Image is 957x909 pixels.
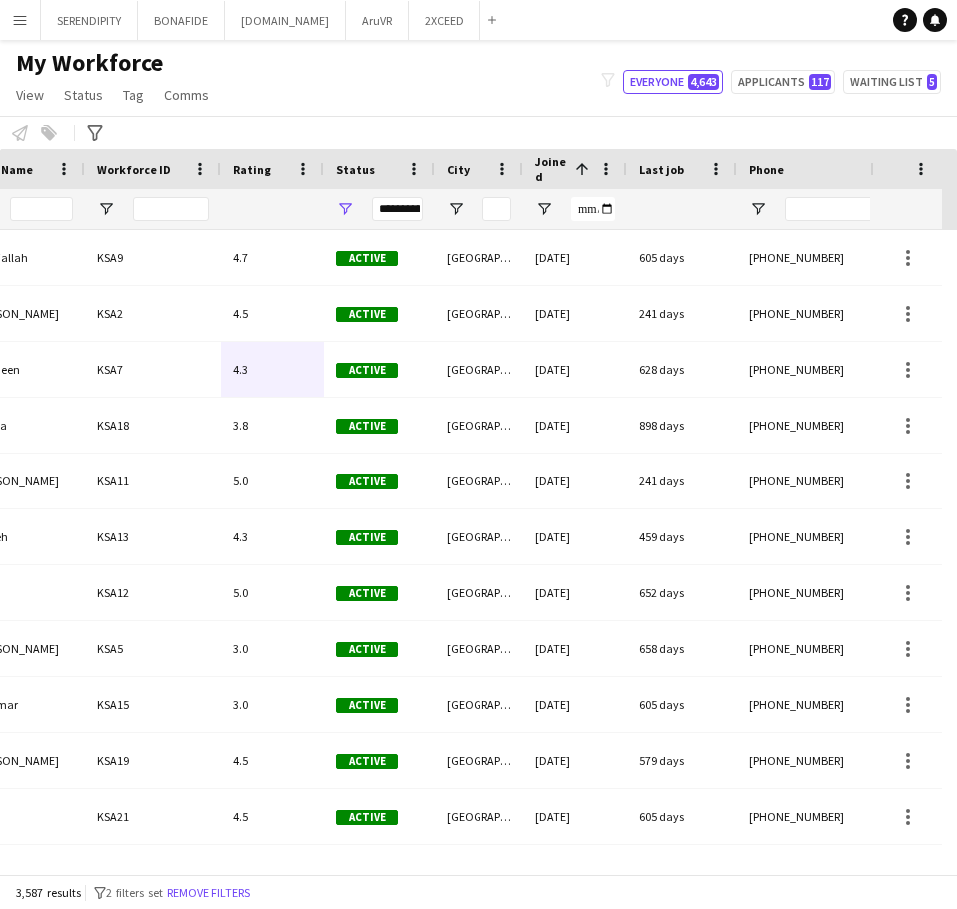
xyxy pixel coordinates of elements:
[627,621,737,676] div: 658 days
[627,733,737,788] div: 579 days
[571,197,615,221] input: Joined Filter Input
[435,342,523,397] div: [GEOGRAPHIC_DATA]
[85,286,221,341] div: KSA2
[639,162,684,177] span: Last job
[85,789,221,844] div: KSA21
[927,74,937,90] span: 5
[221,342,324,397] div: 4.3
[106,885,163,900] span: 2 filters set
[627,845,737,900] div: 652 days
[221,677,324,732] div: 3.0
[336,754,398,769] span: Active
[97,200,115,218] button: Open Filter Menu
[435,286,523,341] div: [GEOGRAPHIC_DATA]
[16,86,44,104] span: View
[336,307,398,322] span: Active
[435,733,523,788] div: [GEOGRAPHIC_DATA]
[221,398,324,453] div: 3.8
[435,398,523,453] div: [GEOGRAPHIC_DATA]
[221,733,324,788] div: 4.5
[627,789,737,844] div: 605 days
[85,454,221,508] div: KSA11
[336,162,375,177] span: Status
[16,48,163,78] span: My Workforce
[523,565,627,620] div: [DATE]
[731,70,835,94] button: Applicants117
[336,810,398,825] span: Active
[85,565,221,620] div: KSA12
[8,82,52,108] a: View
[336,200,354,218] button: Open Filter Menu
[409,1,480,40] button: 2XCEED
[221,230,324,285] div: 4.7
[523,342,627,397] div: [DATE]
[336,251,398,266] span: Active
[225,1,346,40] button: [DOMAIN_NAME]
[336,530,398,545] span: Active
[482,197,511,221] input: City Filter Input
[221,565,324,620] div: 5.0
[523,733,627,788] div: [DATE]
[221,454,324,508] div: 5.0
[336,698,398,713] span: Active
[221,845,324,900] div: 5.0
[85,621,221,676] div: KSA5
[336,363,398,378] span: Active
[435,565,523,620] div: [GEOGRAPHIC_DATA]
[435,677,523,732] div: [GEOGRAPHIC_DATA]
[435,509,523,564] div: [GEOGRAPHIC_DATA]
[221,509,324,564] div: 4.3
[447,162,470,177] span: City
[123,86,144,104] span: Tag
[85,398,221,453] div: KSA18
[447,200,465,218] button: Open Filter Menu
[435,621,523,676] div: [GEOGRAPHIC_DATA]
[523,509,627,564] div: [DATE]
[221,621,324,676] div: 3.0
[627,398,737,453] div: 898 days
[627,677,737,732] div: 605 days
[10,197,73,221] input: Last Name Filter Input
[523,286,627,341] div: [DATE]
[115,82,152,108] a: Tag
[336,642,398,657] span: Active
[56,82,111,108] a: Status
[156,82,217,108] a: Comms
[164,86,209,104] span: Comms
[435,789,523,844] div: [GEOGRAPHIC_DATA]
[336,474,398,489] span: Active
[688,74,719,90] span: 4,643
[83,121,107,145] app-action-btn: Advanced filters
[523,845,627,900] div: [DATE]
[627,230,737,285] div: 605 days
[749,162,784,177] span: Phone
[233,162,271,177] span: Rating
[627,286,737,341] div: 241 days
[221,286,324,341] div: 4.5
[809,74,831,90] span: 117
[523,621,627,676] div: [DATE]
[336,419,398,434] span: Active
[138,1,225,40] button: BONAFIDE
[85,509,221,564] div: KSA13
[85,677,221,732] div: KSA15
[85,342,221,397] div: KSA7
[535,200,553,218] button: Open Filter Menu
[346,1,409,40] button: AruVR
[133,197,209,221] input: Workforce ID Filter Input
[435,454,523,508] div: [GEOGRAPHIC_DATA]
[843,70,941,94] button: Waiting list5
[749,200,767,218] button: Open Filter Menu
[221,789,324,844] div: 4.5
[85,230,221,285] div: KSA9
[523,454,627,508] div: [DATE]
[523,789,627,844] div: [DATE]
[336,586,398,601] span: Active
[41,1,138,40] button: SERENDIPITY
[623,70,723,94] button: Everyone4,643
[535,154,567,184] span: Joined
[64,86,103,104] span: Status
[523,230,627,285] div: [DATE]
[435,845,523,900] div: [GEOGRAPHIC_DATA]
[627,565,737,620] div: 652 days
